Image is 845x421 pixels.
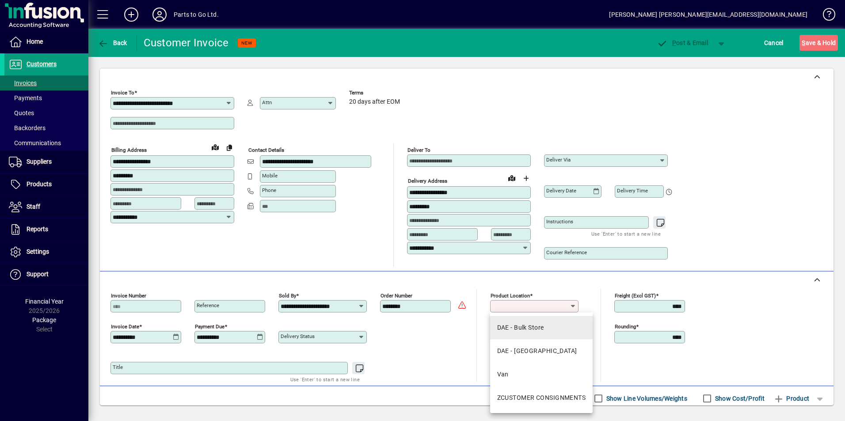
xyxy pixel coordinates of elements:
mat-label: Delivery date [546,188,576,194]
span: Settings [27,248,49,255]
button: Save & Hold [799,35,838,51]
a: Suppliers [4,151,88,173]
mat-label: Attn [262,99,272,105]
mat-label: Invoice To [111,90,134,96]
a: Backorders [4,120,88,135]
button: Back [95,35,129,51]
mat-label: Mobile [262,173,278,179]
label: Show Cost/Profit [713,394,765,403]
div: Parts to Go Ltd. [174,8,219,22]
mat-label: Freight (excl GST) [615,293,656,299]
a: Communications [4,135,88,150]
mat-label: Payment due [195,323,225,330]
mat-label: Reference [197,302,219,308]
a: Home [4,31,88,53]
span: P [672,39,676,46]
span: S [802,39,805,46]
a: Settings [4,241,88,263]
mat-label: Rounding [615,323,636,330]
div: Van [497,370,509,379]
mat-label: Invoice date [111,323,139,330]
span: 20 days after EOM [349,98,400,105]
a: Invoices [4,75,88,90]
span: Home [27,38,43,45]
span: Back [98,39,127,46]
span: ost & Email [657,39,708,46]
a: Staff [4,196,88,218]
button: Profile [145,7,174,23]
span: Quotes [9,109,34,117]
mat-option: Van [490,363,593,386]
span: Suppliers [27,158,52,165]
a: View on map [208,140,222,154]
mat-label: Deliver via [546,157,571,163]
button: Post & Email [652,35,712,51]
span: Staff [27,203,40,210]
mat-label: Courier Reference [546,249,587,256]
mat-hint: Use 'Enter' to start a new line [591,229,661,239]
mat-label: Deliver To [407,147,430,153]
mat-label: Instructions [546,218,573,225]
span: Cancel [764,36,784,50]
mat-label: Delivery time [617,188,648,194]
span: Product [773,391,809,406]
a: Support [4,263,88,286]
mat-label: Title [113,364,123,370]
mat-label: Order number [381,293,412,299]
div: DAE - [GEOGRAPHIC_DATA] [497,346,577,356]
a: Payments [4,90,88,105]
div: Customer Invoice [144,36,229,50]
mat-option: DAE - Bulk Store [490,316,593,339]
a: View on map [505,171,519,185]
span: Financial Year [25,298,64,305]
mat-option: DAE - Great Barrier Island [490,339,593,363]
button: Add [117,7,145,23]
app-page-header-button: Back [88,35,137,51]
span: Payments [9,94,42,101]
div: ZCUSTOMER CONSIGNMENTS [497,393,586,402]
button: Product [769,391,814,406]
span: Package [32,316,56,323]
span: Invoices [9,79,37,86]
mat-label: Invoice number [111,293,146,299]
a: Knowledge Base [816,2,834,30]
span: Support [27,271,49,278]
span: Communications [9,139,61,147]
span: Customers [27,60,57,68]
span: NEW [241,40,252,46]
mat-label: Product location [491,293,530,299]
div: [PERSON_NAME] [PERSON_NAME][EMAIL_ADDRESS][DOMAIN_NAME] [609,8,807,22]
a: Products [4,173,88,195]
span: Products [27,180,52,188]
span: ave & Hold [802,36,836,50]
span: Backorders [9,124,46,132]
div: DAE - Bulk Store [497,323,544,332]
a: Quotes [4,105,88,120]
span: Terms [349,90,402,96]
mat-hint: Use 'Enter' to start a new line [290,374,360,384]
button: Choose address [519,171,533,185]
a: Reports [4,218,88,241]
label: Show Line Volumes/Weights [605,394,687,403]
mat-label: Phone [262,187,276,193]
mat-label: Sold by [279,293,296,299]
mat-option: ZCUSTOMER CONSIGNMENTS [490,386,593,410]
button: Cancel [762,35,786,51]
mat-label: Delivery status [281,333,315,339]
span: Reports [27,226,48,233]
button: Copy to Delivery address [222,140,236,154]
